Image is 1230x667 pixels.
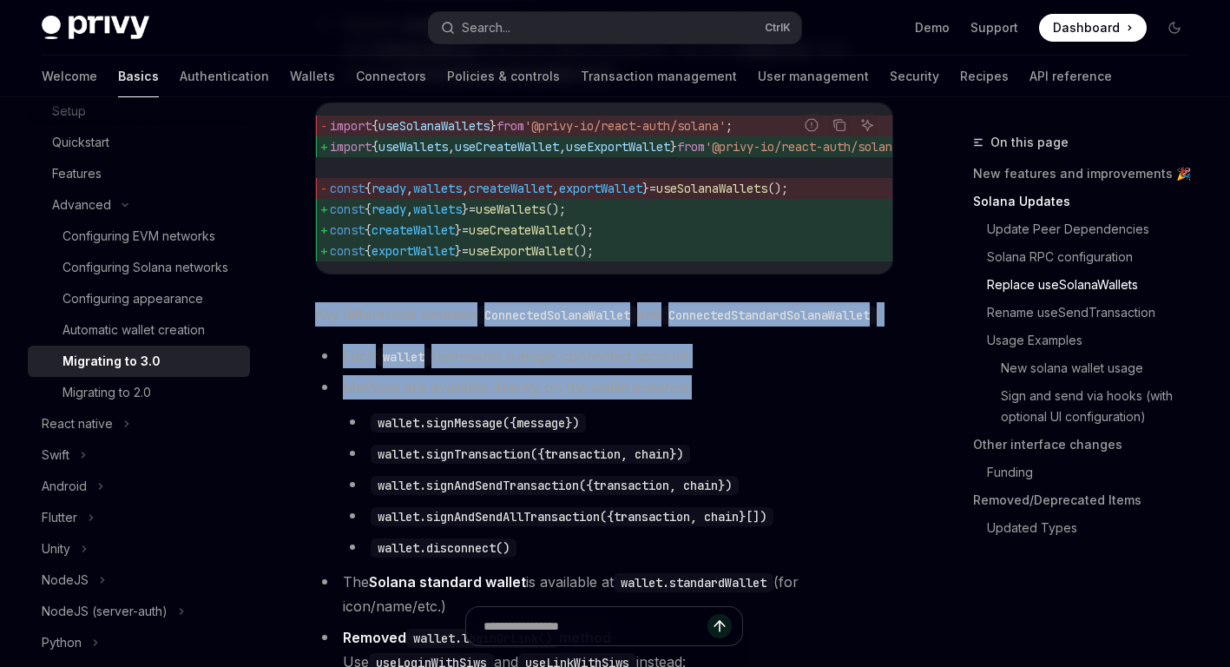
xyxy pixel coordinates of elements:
a: Basics [118,56,159,97]
span: wallets [413,201,462,217]
span: import [330,139,372,155]
span: , [552,181,559,196]
span: from [677,139,705,155]
span: const [330,243,365,259]
div: Python [42,632,82,653]
span: Dashboard [1053,19,1120,36]
div: Android [42,476,87,497]
span: { [372,118,378,134]
code: wallet.signMessage({message}) [371,413,586,433]
a: Wallets [290,56,335,97]
span: , [448,139,455,155]
a: Configuring appearance [28,283,250,314]
code: ConnectedSolanaWallet [477,306,637,325]
a: Configuring EVM networks [28,221,250,252]
a: Features [28,158,250,189]
div: NodeJS (server-auth) [42,601,168,622]
div: Migrating to 3.0 [62,351,161,372]
a: Security [890,56,939,97]
a: Update Peer Dependencies [987,215,1202,243]
span: Ctrl K [765,21,791,35]
span: const [330,222,365,238]
a: Authentication [180,56,269,97]
span: = [469,201,476,217]
img: dark logo [42,16,149,40]
div: React native [42,413,113,434]
span: { [365,201,372,217]
span: from [497,118,524,134]
a: Configuring Solana networks [28,252,250,283]
span: useExportWallet [566,139,670,155]
span: = [462,222,469,238]
span: exportWallet [372,243,455,259]
code: wallet.standardWallet [614,573,773,592]
div: Swift [42,445,69,466]
span: Key differences between and : [315,302,893,327]
a: User management [758,56,869,97]
span: (); [545,201,566,217]
a: Demo [915,19,950,36]
span: , [559,139,566,155]
a: Updated Types [987,514,1202,542]
a: Rename useSendTransaction [987,299,1202,327]
div: Advanced [52,195,111,215]
span: = [462,243,469,259]
button: Report incorrect code [800,114,823,136]
span: useSolanaWallets [656,181,767,196]
div: Configuring Solana networks [62,257,228,278]
span: useExportWallet [469,243,573,259]
div: Flutter [42,507,77,528]
a: Dashboard [1039,14,1147,42]
a: Solana Updates [973,188,1202,215]
a: Solana standard wallet [369,573,526,591]
code: wallet.signTransaction({transaction, chain}) [371,445,690,464]
button: Send message [707,614,732,638]
span: wallets [413,181,462,196]
a: Automatic wallet creation [28,314,250,346]
a: Policies & controls [447,56,560,97]
span: } [670,139,677,155]
a: Funding [987,459,1202,486]
a: Replace useSolanaWallets [987,271,1202,299]
span: } [455,243,462,259]
span: '@privy-io/react-auth/solana' [524,118,726,134]
code: ConnectedStandardSolanaWallet [661,306,877,325]
code: wallet.disconnect() [371,538,516,558]
a: API reference [1029,56,1112,97]
span: useSolanaWallets [378,118,490,134]
a: Migrating to 2.0 [28,377,250,408]
span: createWallet [469,181,552,196]
div: NodeJS [42,570,89,591]
a: Connectors [356,56,426,97]
div: Quickstart [52,132,109,153]
span: (); [573,243,594,259]
a: Other interface changes [973,431,1202,459]
span: '@privy-io/react-auth/solana' [705,139,906,155]
span: (); [573,222,594,238]
span: { [365,243,372,259]
span: , [406,181,413,196]
span: (); [767,181,788,196]
a: New features and improvements 🎉 [973,160,1202,188]
span: useCreateWallet [469,222,573,238]
div: Configuring appearance [62,288,203,309]
span: useCreateWallet [455,139,559,155]
span: , [406,201,413,217]
button: Copy the contents from the code block [828,114,851,136]
span: { [372,139,378,155]
a: Welcome [42,56,97,97]
span: useWallets [476,201,545,217]
span: } [490,118,497,134]
span: useWallets [378,139,448,155]
button: Ask AI [856,114,878,136]
button: Toggle dark mode [1161,14,1188,42]
span: exportWallet [559,181,642,196]
span: } [462,201,469,217]
span: ; [726,118,733,134]
div: Search... [462,17,510,38]
span: } [455,222,462,238]
li: The is available at (for icon/name/etc.) [315,570,893,618]
div: Automatic wallet creation [62,320,205,340]
div: Configuring EVM networks [62,226,215,247]
a: Migrating to 3.0 [28,346,250,377]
